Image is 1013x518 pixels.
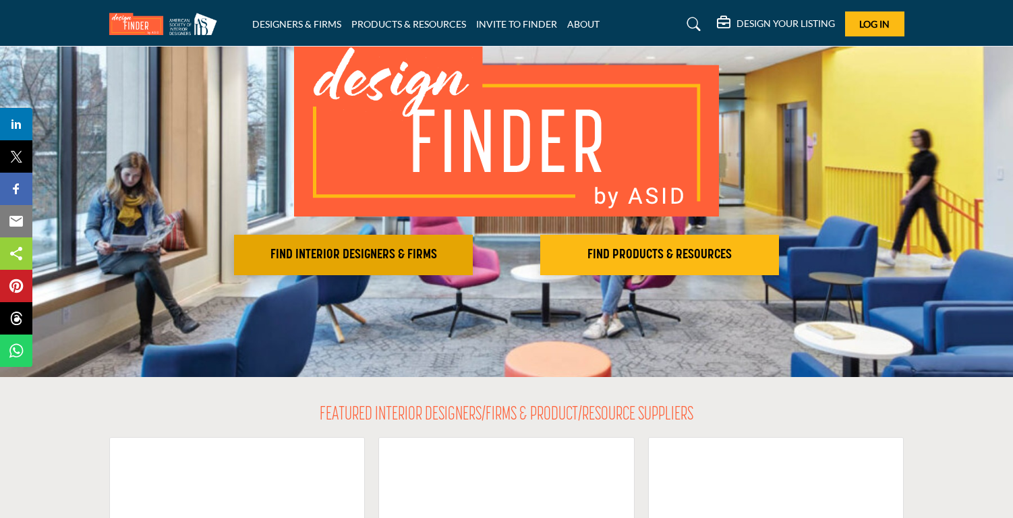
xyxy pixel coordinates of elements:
[540,235,779,275] button: FIND PRODUCTS & RESOURCES
[736,18,835,30] h5: DESIGN YOUR LISTING
[717,16,835,32] div: DESIGN YOUR LISTING
[351,18,466,30] a: PRODUCTS & RESOURCES
[252,18,341,30] a: DESIGNERS & FIRMS
[238,247,469,263] h2: FIND INTERIOR DESIGNERS & FIRMS
[476,18,557,30] a: INVITE TO FINDER
[109,13,224,35] img: Site Logo
[674,13,710,35] a: Search
[234,235,473,275] button: FIND INTERIOR DESIGNERS & FIRMS
[544,247,775,263] h2: FIND PRODUCTS & RESOURCES
[320,404,693,427] h2: FEATURED INTERIOR DESIGNERS/FIRMS & PRODUCT/RESOURCE SUPPLIERS
[567,18,600,30] a: ABOUT
[294,41,719,217] img: image
[845,11,904,36] button: Log In
[859,18,890,30] span: Log In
